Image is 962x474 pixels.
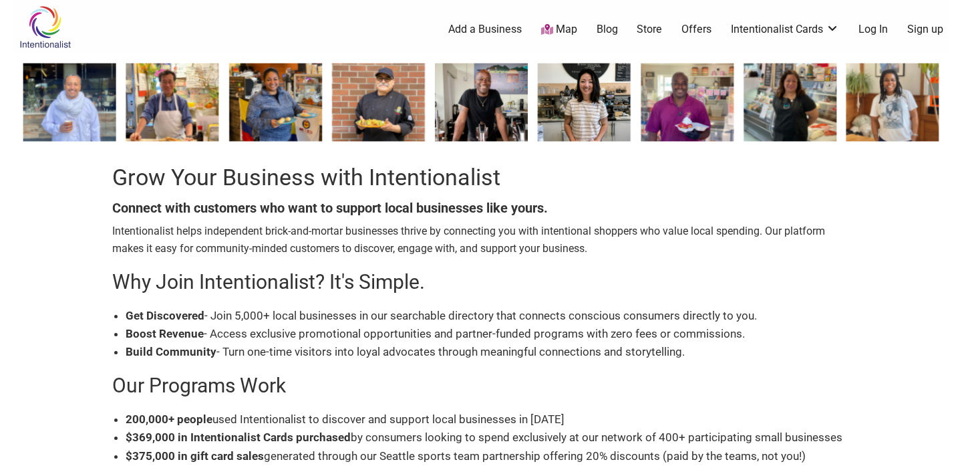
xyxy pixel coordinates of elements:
a: Add a Business [448,22,522,37]
li: used Intentionalist to discover and support local businesses in [DATE] [126,410,850,429]
a: Store [637,22,662,37]
b: Connect with customers who want to support local businesses like yours. [112,200,548,216]
b: Get Discovered [126,309,204,322]
h2: Our Programs Work [112,372,850,400]
img: Welcome Banner [13,53,949,151]
a: Intentionalist Cards [731,22,839,37]
b: 200,000+ people [126,412,212,426]
b: $375,000 in gift card sales [126,449,264,463]
li: - Turn one-time visitors into loyal advocates through meaningful connections and storytelling. [126,343,850,361]
img: Intentionalist [13,5,77,49]
b: $369,000 in Intentionalist Cards purchased [126,431,351,444]
a: Offers [681,22,711,37]
li: by consumers looking to spend exclusively at our network of 400+ participating small businesses [126,429,850,447]
b: Build Community [126,345,216,358]
a: Log In [858,22,888,37]
a: Map [541,22,577,37]
a: Sign up [907,22,943,37]
h1: Grow Your Business with Intentionalist [112,162,850,194]
h2: Why Join Intentionalist? It's Simple. [112,268,850,296]
li: - Access exclusive promotional opportunities and partner-funded programs with zero fees or commis... [126,325,850,343]
a: Blog [597,22,618,37]
b: Boost Revenue [126,327,204,340]
li: - Join 5,000+ local businesses in our searchable directory that connects conscious consumers dire... [126,307,850,325]
li: generated through our Seattle sports team partnership offering 20% discounts (paid by the teams, ... [126,447,850,465]
p: Intentionalist helps independent brick-and-mortar businesses thrive by connecting you with intent... [112,223,850,257]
